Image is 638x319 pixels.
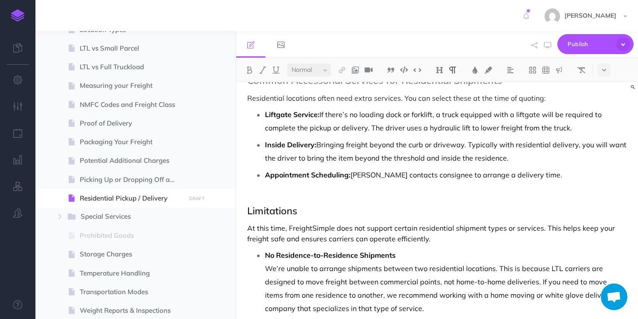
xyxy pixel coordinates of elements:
[387,67,395,74] img: Blockquote button
[471,67,479,74] img: Text color button
[351,67,359,74] img: Add image button
[338,67,346,74] img: Link button
[265,108,627,134] p: If there’s no loading dock or forklift, a truck equipped with a liftgate will be required to comp...
[80,137,183,147] span: Packaging Your Freight
[80,80,183,91] span: Measuring your Freight
[560,12,621,20] span: [PERSON_NAME]
[80,268,183,279] span: Temperature Handling
[80,62,183,72] span: LTL vs Full Truckload
[265,168,627,181] p: [PERSON_NAME] contacts consignee to arrange a delivery time.
[247,75,627,86] h2: Common Accessorial Services for Residential Shipments
[189,196,205,201] small: DRAFT
[247,223,627,244] p: At this time, FreightSimple does not support certain residential shipment types or services. This...
[259,67,267,74] img: Italic button
[265,170,350,179] strong: Appointment Scheduling:
[11,9,24,22] img: logo-mark.svg
[265,140,316,149] strong: Inside Delivery:
[80,118,183,129] span: Proof of Delivery
[80,249,183,260] span: Storage Charges
[601,284,627,310] div: Open chat
[80,287,183,297] span: Transportation Modes
[545,8,560,24] img: f2addded3eb1ed40190dc44ae2e214ba.jpg
[413,67,421,73] img: Inline code button
[555,67,563,74] img: Callout dropdown menu button
[557,34,634,54] button: Publish
[365,67,373,74] img: Add video button
[272,67,280,74] img: Underline button
[81,211,169,223] span: Special Services
[506,67,514,74] img: Alignment dropdown menu button
[449,67,457,74] img: Paragraph button
[400,67,408,73] img: Code block button
[577,67,585,74] img: Clear styles button
[80,193,183,204] span: Residential Pickup / Delivery
[265,138,627,165] p: Bringing freight beyond the curb or driveway. Typically with residential delivery, you will want ...
[80,174,183,185] span: Picking Up or Dropping Off a Shipment at a Carrier Terminal
[568,37,612,51] span: Publish
[80,155,183,166] span: Potential Additional Charges
[186,193,208,204] button: DRAFT
[542,67,550,74] img: Create table button
[80,305,183,316] span: Weight Reports & Inspections
[247,205,627,216] h2: Limitations
[80,43,183,54] span: LTL vs Small Parcel
[247,93,627,103] p: Residential locations often need extra services. You can select these at the time of quoting:
[265,110,319,119] strong: Liftgate Service:
[484,67,492,74] img: Text background color button
[436,67,443,74] img: Headings dropdown button
[265,262,627,315] p: We’re unable to arrange shipments between two residential locations. This is because LTL carriers...
[80,99,183,110] span: NMFC Codes and Freight Class
[245,67,253,74] img: Bold button
[80,230,183,241] span: Prohibited Goods
[265,251,396,260] strong: No Residence-to-Residence Shipments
